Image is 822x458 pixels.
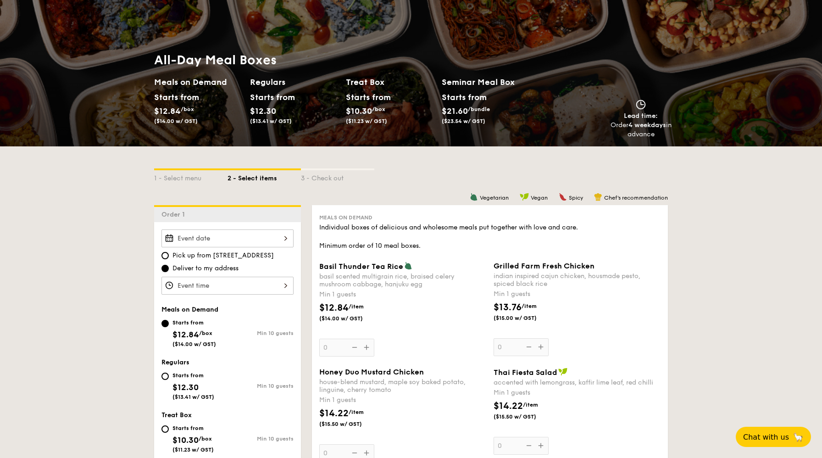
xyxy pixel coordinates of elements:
span: ($11.23 w/ GST) [346,118,387,124]
span: /box [199,436,212,442]
span: /box [181,106,194,112]
button: Chat with us🦙 [736,427,811,447]
span: Meals on Demand [161,306,218,313]
div: Min 10 guests [228,436,294,442]
div: indian inspired cajun chicken, housmade pesto, spiced black rice [494,272,661,288]
div: Min 1 guests [494,388,661,397]
span: $12.84 [154,106,181,116]
div: Individual boxes of delicious and wholesome meals put together with love and care. Minimum order ... [319,223,661,251]
input: Deliver to my address [161,265,169,272]
span: $21.60 [442,106,468,116]
span: /box [199,330,212,336]
span: Vegetarian [480,195,509,201]
img: icon-vegan.f8ff3823.svg [558,368,567,376]
img: icon-vegan.f8ff3823.svg [520,193,529,201]
span: Vegan [531,195,548,201]
span: ($15.50 w/ GST) [319,420,382,428]
span: $14.22 [494,401,523,412]
input: Starts from$12.30($13.41 w/ GST)Min 10 guests [161,373,169,380]
input: Event time [161,277,294,295]
span: $12.30 [250,106,276,116]
span: Honey Duo Mustard Chicken [319,368,424,376]
span: 🦙 [793,432,804,442]
span: $10.30 [346,106,372,116]
div: Starts from [442,90,486,104]
span: $10.30 [172,435,199,445]
span: /item [349,409,364,415]
span: $12.84 [319,302,349,313]
div: Starts from [172,319,216,326]
strong: 4 weekdays [628,121,666,129]
div: Starts from [346,90,387,104]
span: Grilled Farm Fresh Chicken [494,262,594,270]
span: ($14.00 w/ GST) [154,118,198,124]
div: Min 1 guests [494,290,661,299]
span: ($14.00 w/ GST) [319,315,382,322]
div: Starts from [154,90,195,104]
span: Deliver to my address [172,264,239,273]
span: /item [349,303,364,310]
input: Event date [161,229,294,247]
img: icon-vegetarian.fe4039eb.svg [404,262,412,270]
span: ($14.00 w/ GST) [172,341,216,347]
div: 1 - Select menu [154,170,228,183]
div: Order in advance [610,121,672,139]
img: icon-clock.2db775ea.svg [634,100,648,110]
div: house-blend mustard, maple soy baked potato, linguine, cherry tomato [319,378,486,394]
div: 2 - Select items [228,170,301,183]
span: $14.22 [319,408,349,419]
h2: Regulars [250,76,339,89]
span: Chat with us [743,433,789,441]
div: accented with lemongrass, kaffir lime leaf, red chilli [494,379,661,386]
span: $13.76 [494,302,522,313]
input: Starts from$10.30/box($11.23 w/ GST)Min 10 guests [161,425,169,433]
span: /item [523,402,538,408]
div: basil scented multigrain rice, braised celery mushroom cabbage, hanjuku egg [319,273,486,288]
span: Treat Box [161,411,192,419]
span: /item [522,303,537,309]
div: Min 1 guests [319,290,486,299]
input: Starts from$12.84/box($14.00 w/ GST)Min 10 guests [161,320,169,327]
h2: Seminar Meal Box [442,76,538,89]
span: /box [372,106,385,112]
span: Chef's recommendation [604,195,668,201]
div: Starts from [172,372,214,379]
span: ($15.00 w/ GST) [494,314,556,322]
img: icon-vegetarian.fe4039eb.svg [470,193,478,201]
span: $12.30 [172,382,199,392]
div: Starts from [250,90,291,104]
div: 3 - Check out [301,170,374,183]
span: ($11.23 w/ GST) [172,447,214,453]
span: ($15.50 w/ GST) [494,413,556,420]
span: ($23.54 w/ GST) [442,118,485,124]
img: icon-chef-hat.a58ddaea.svg [594,193,602,201]
span: ($13.41 w/ GST) [172,394,214,400]
h2: Meals on Demand [154,76,243,89]
span: Meals on Demand [319,214,372,221]
span: Lead time: [624,112,658,120]
div: Min 10 guests [228,330,294,336]
div: Min 10 guests [228,383,294,389]
input: Pick up from [STREET_ADDRESS] [161,252,169,259]
img: icon-spicy.37a8142b.svg [559,193,567,201]
span: Order 1 [161,211,189,218]
span: Basil Thunder Tea Rice [319,262,403,271]
h1: All-Day Meal Boxes [154,52,538,68]
span: Pick up from [STREET_ADDRESS] [172,251,274,260]
span: Spicy [569,195,583,201]
h2: Treat Box [346,76,434,89]
span: Regulars [161,358,189,366]
div: Min 1 guests [319,396,486,405]
span: ($13.41 w/ GST) [250,118,292,124]
span: /bundle [468,106,490,112]
span: Thai Fiesta Salad [494,368,557,377]
div: Starts from [172,424,214,432]
span: $12.84 [172,330,199,340]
